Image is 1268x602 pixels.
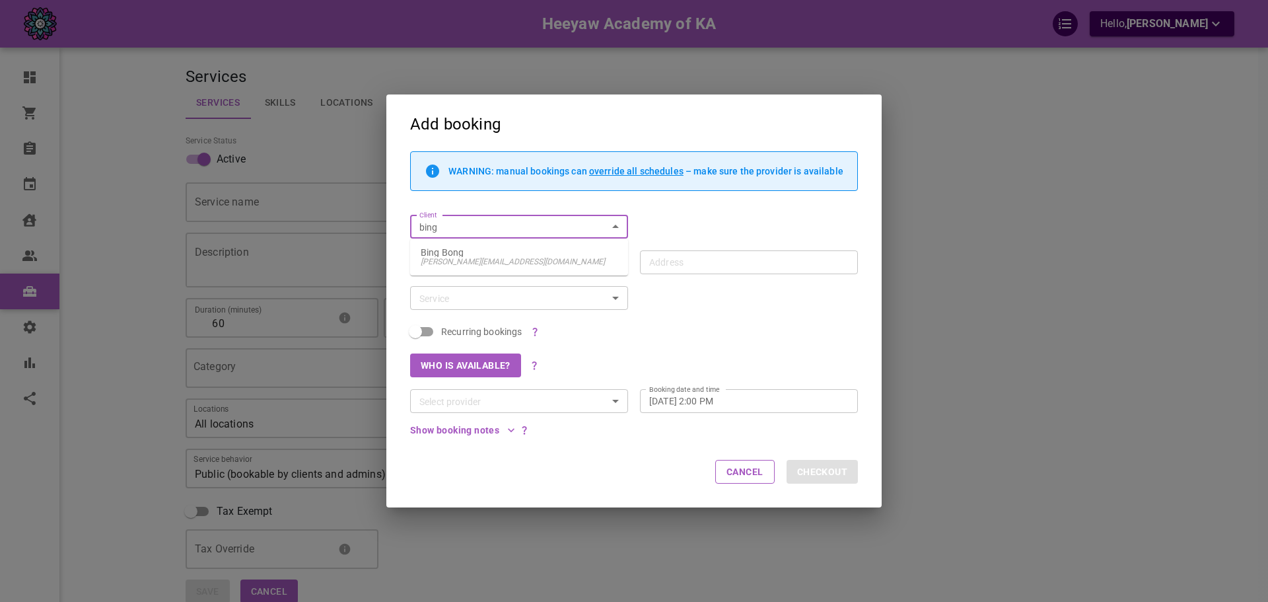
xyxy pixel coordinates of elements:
[589,166,684,176] span: override all schedules
[530,326,540,337] svg: Recurring bookings are NOT packages
[606,217,625,236] button: Close
[529,360,540,371] svg: Use the Smart Clusters functionality to find the most suitable provider for the selected service ...
[410,354,521,377] button: Who is available?
[414,219,602,235] input: Type to search
[386,94,882,151] h2: Add booking
[448,166,843,176] p: WARNING: manual bookings can – make sure the provider is available
[715,460,775,484] button: Cancel
[421,248,617,257] p: Bing Bong
[606,289,625,307] button: Open
[606,392,625,410] button: Open
[643,254,841,270] input: Address
[441,325,522,338] span: Recurring bookings
[649,385,719,395] label: Booking date and time
[419,210,437,220] label: Client
[421,257,617,266] span: [PERSON_NAME][EMAIL_ADDRESS][DOMAIN_NAME]
[410,426,515,435] button: Show booking notes
[649,395,843,408] input: Choose date, selected date is Aug 25, 2025
[519,425,530,435] svg: These notes are public and visible to admins, managers, providers and clients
